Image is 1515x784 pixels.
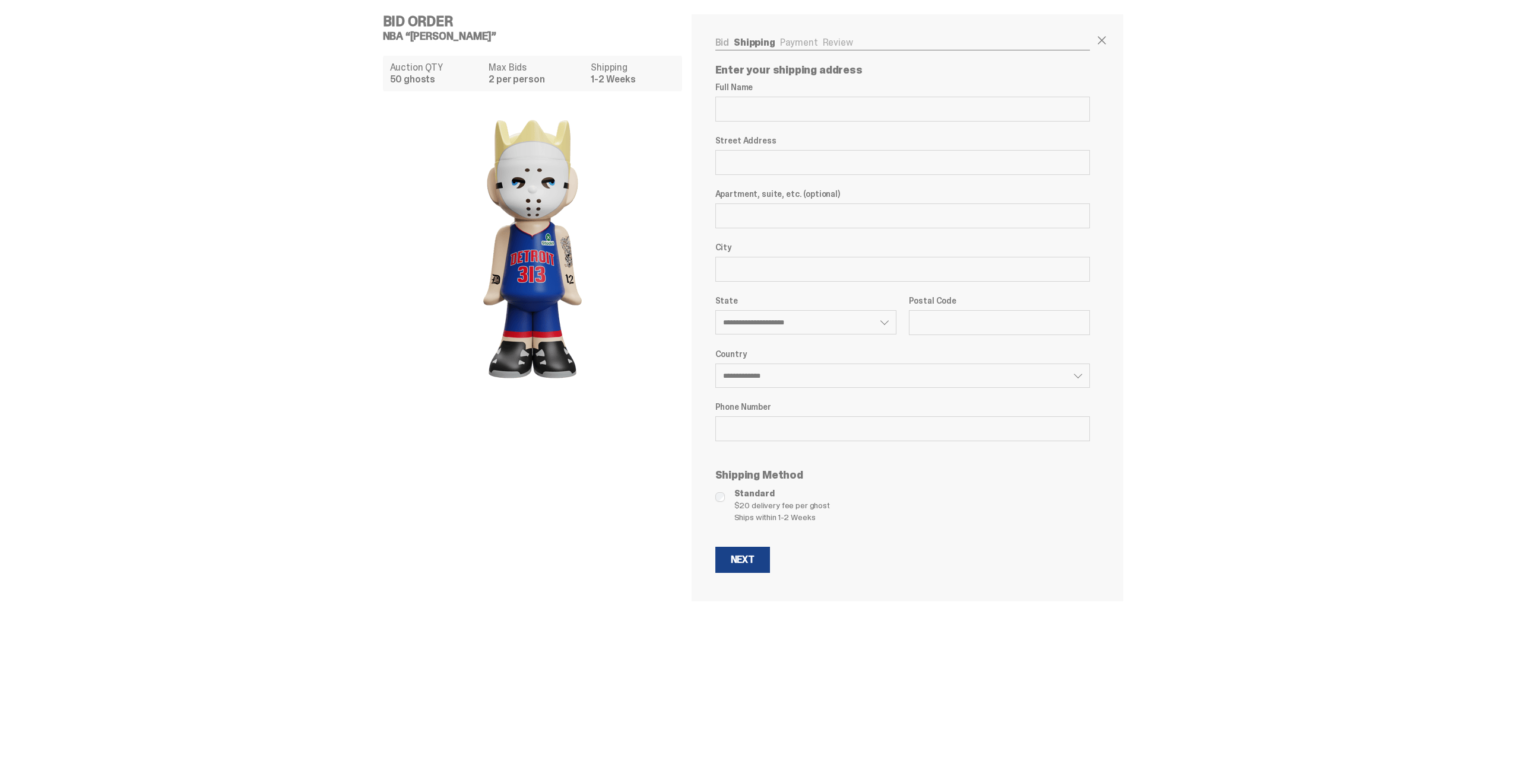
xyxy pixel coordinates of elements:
h4: Bid Order [383,14,692,28]
span: Standard [734,487,1091,499]
label: Full Name [715,82,1091,92]
button: Next [715,547,770,573]
dt: Auction QTY [390,63,482,72]
label: Street Address [715,136,1091,145]
dd: 50 ghosts [390,75,482,84]
dt: Max Bids [489,63,584,72]
dt: Shipping [591,63,674,72]
dd: 2 per person [489,75,584,84]
p: Enter your shipping address [715,65,1091,75]
h5: NBA “[PERSON_NAME]” [383,31,692,42]
label: City [715,243,1091,252]
a: Bid [715,36,730,49]
div: Next [731,555,755,565]
span: Ships within 1-2 Weeks [734,511,1091,523]
label: Postal Code [909,296,1091,305]
a: Shipping [734,36,775,49]
span: $20 delivery fee per ghost [734,499,1091,511]
label: State [715,296,897,305]
dd: 1-2 Weeks [591,75,674,84]
label: Apartment, suite, etc. (optional) [715,189,1091,199]
label: Country [715,349,1091,359]
img: product image [414,101,651,397]
p: Shipping Method [715,470,1091,480]
label: Phone Number [715,402,1091,412]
